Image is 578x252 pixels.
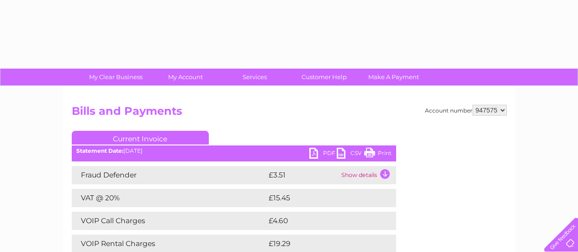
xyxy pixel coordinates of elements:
td: £15.45 [266,189,377,207]
td: Show details [339,166,396,184]
a: PDF [309,148,337,161]
a: My Account [148,69,223,86]
a: Services [217,69,292,86]
td: £4.60 [266,212,375,230]
a: Print [364,148,392,161]
td: VAT @ 20% [72,189,266,207]
a: Make A Payment [356,69,431,86]
div: [DATE] [72,148,396,154]
b: Statement Date: [76,147,123,154]
h2: Bills and Payments [72,105,507,122]
a: Customer Help [286,69,362,86]
td: Fraud Defender [72,166,266,184]
a: My Clear Business [78,69,154,86]
a: CSV [337,148,364,161]
a: Current Invoice [72,131,209,145]
div: Account number [425,105,507,116]
td: £3.51 [266,166,339,184]
td: VOIP Call Charges [72,212,266,230]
